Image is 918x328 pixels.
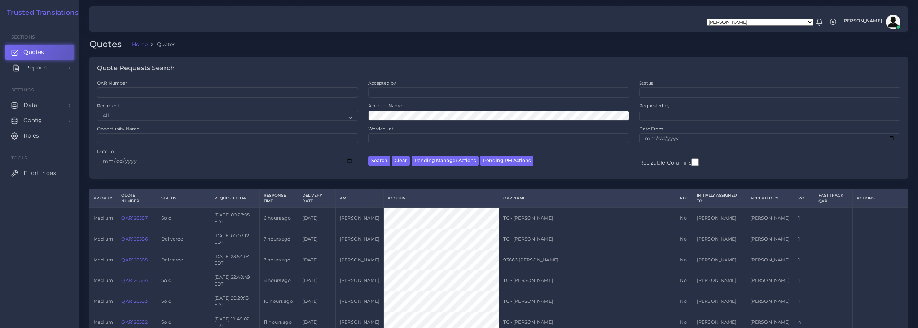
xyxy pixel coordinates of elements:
[693,291,746,312] td: [PERSON_NAME]
[693,208,746,229] td: [PERSON_NAME]
[2,9,79,17] a: Trusted Translations
[298,189,336,208] th: Delivery Date
[97,103,119,109] label: Recurrent
[93,215,113,221] span: medium
[121,298,147,304] a: QAR126583
[368,126,394,132] label: Wordcount
[259,270,298,291] td: 8 hours ago
[121,236,148,242] a: QAR126586
[676,291,693,312] td: No
[93,257,113,262] span: medium
[97,148,114,154] label: Date To
[480,156,533,166] button: Pending PM Actions
[676,270,693,291] td: No
[794,189,814,208] th: WC
[676,189,693,208] th: REC
[132,41,148,48] a: Home
[157,250,210,270] td: Delivered
[89,189,117,208] th: Priority
[11,34,35,40] span: Sections
[368,156,390,166] button: Search
[693,270,746,291] td: [PERSON_NAME]
[676,208,693,229] td: No
[11,155,27,161] span: Tools
[794,250,814,270] td: 1
[499,270,676,291] td: TC - [PERSON_NAME]
[335,291,383,312] td: [PERSON_NAME]
[499,291,676,312] td: TC - [PERSON_NAME]
[746,189,794,208] th: Accepted by
[499,208,676,229] td: TC - [PERSON_NAME]
[157,291,210,312] td: Sold
[298,270,336,291] td: [DATE]
[412,156,479,166] button: Pending Manager Actions
[259,250,298,270] td: 7 hours ago
[93,298,113,304] span: medium
[121,319,147,325] a: QAR126582
[886,15,900,29] img: avatar
[839,15,903,29] a: [PERSON_NAME]avatar
[746,229,794,250] td: [PERSON_NAME]
[335,189,383,208] th: AM
[93,319,113,325] span: medium
[392,156,410,166] button: Clear
[25,64,47,72] span: Reports
[384,189,499,208] th: Account
[259,229,298,250] td: 7 hours ago
[5,113,74,128] a: Config
[298,250,336,270] td: [DATE]
[746,208,794,229] td: [PERSON_NAME]
[676,229,693,250] td: No
[639,158,698,167] label: Resizable Columns
[298,291,336,312] td: [DATE]
[157,189,210,208] th: Status
[121,278,148,283] a: QAR126584
[93,236,113,242] span: medium
[5,60,74,75] a: Reports
[5,128,74,143] a: Roles
[23,116,42,124] span: Config
[5,166,74,181] a: Effort Index
[298,208,336,229] td: [DATE]
[5,98,74,113] a: Data
[210,208,259,229] td: [DATE] 00:27:05 EDT
[148,41,175,48] li: Quotes
[97,80,127,86] label: QAR Number
[746,270,794,291] td: [PERSON_NAME]
[121,215,147,221] a: QAR126587
[794,229,814,250] td: 1
[335,229,383,250] td: [PERSON_NAME]
[693,229,746,250] td: [PERSON_NAME]
[691,158,699,167] input: Resizable Columns
[121,257,147,262] a: QAR126585
[93,278,113,283] span: medium
[89,39,127,50] h2: Quotes
[117,189,157,208] th: Quote Number
[639,103,670,109] label: Requested by
[499,250,676,270] td: 93866 [PERSON_NAME]
[210,250,259,270] td: [DATE] 23:54:04 EDT
[676,250,693,270] td: No
[794,208,814,229] td: 1
[746,291,794,312] td: [PERSON_NAME]
[210,189,259,208] th: Requested Date
[298,229,336,250] td: [DATE]
[639,80,653,86] label: Status
[794,291,814,312] td: 1
[693,189,746,208] th: Initially Assigned to
[97,126,139,132] label: Opportunity Name
[335,208,383,229] td: [PERSON_NAME]
[842,19,882,23] span: [PERSON_NAME]
[499,189,676,208] th: Opp Name
[259,189,298,208] th: Response Time
[368,80,396,86] label: Accepted by
[259,208,298,229] td: 6 hours ago
[210,270,259,291] td: [DATE] 22:40:49 EDT
[23,169,56,177] span: Effort Index
[97,64,175,72] h4: Quote Requests Search
[499,229,676,250] td: TC - [PERSON_NAME]
[368,103,402,109] label: Account Name
[746,250,794,270] td: [PERSON_NAME]
[335,270,383,291] td: [PERSON_NAME]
